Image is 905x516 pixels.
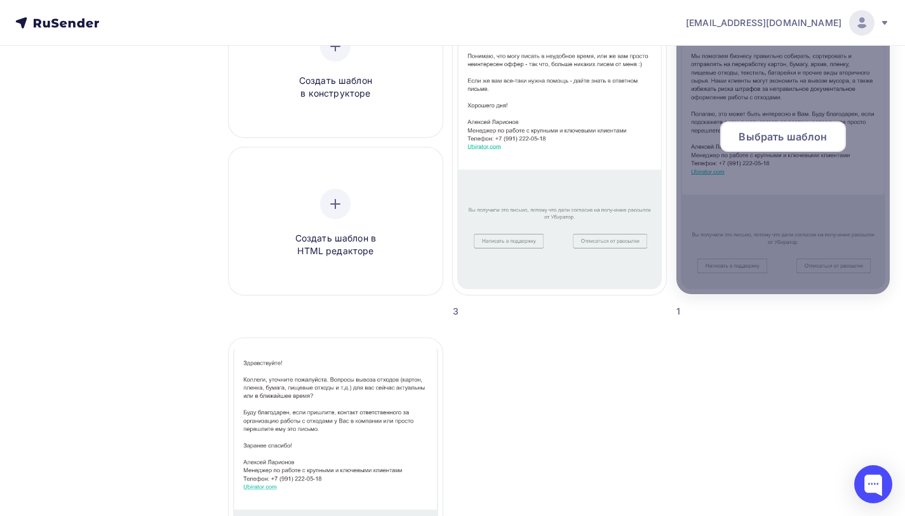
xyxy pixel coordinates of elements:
[275,232,396,258] span: Создать шаблон в HTML редакторе
[453,305,613,318] div: 3
[686,17,841,29] span: [EMAIL_ADDRESS][DOMAIN_NAME]
[686,10,890,36] a: [EMAIL_ADDRESS][DOMAIN_NAME]
[739,129,827,144] span: Выбрать шаблон
[676,305,836,318] div: 1
[275,74,396,100] span: Создать шаблон в конструкторе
